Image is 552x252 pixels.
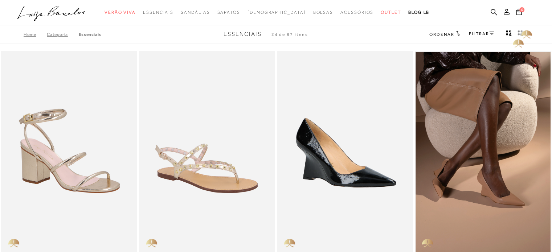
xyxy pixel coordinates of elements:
button: gridText6Desc [515,30,526,39]
a: categoryNavScreenReaderText [340,6,373,19]
a: categoryNavScreenReaderText [143,6,173,19]
a: categoryNavScreenReaderText [105,6,136,19]
span: Ordenar [429,32,454,37]
a: noSubCategoriesText [248,6,306,19]
a: Home [24,32,47,37]
span: BLOG LB [408,10,429,15]
button: 0 [514,8,524,18]
span: 24 de 87 itens [271,32,308,37]
a: Essenciais [79,32,101,37]
span: Outlet [381,10,401,15]
span: Bolsas [313,10,333,15]
a: categoryNavScreenReaderText [217,6,240,19]
button: Mostrar 4 produtos por linha [504,30,514,39]
a: Categoria [47,32,78,37]
a: categoryNavScreenReaderText [381,6,401,19]
span: Verão Viva [105,10,136,15]
span: Sapatos [217,10,240,15]
span: Essenciais [143,10,173,15]
a: BLOG LB [408,6,429,19]
span: Essenciais [224,31,262,37]
span: [DEMOGRAPHIC_DATA] [248,10,306,15]
span: 0 [519,7,524,12]
span: Sandálias [181,10,210,15]
a: categoryNavScreenReaderText [313,6,333,19]
a: categoryNavScreenReaderText [181,6,210,19]
span: Acessórios [340,10,373,15]
a: FILTRAR [469,31,494,36]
